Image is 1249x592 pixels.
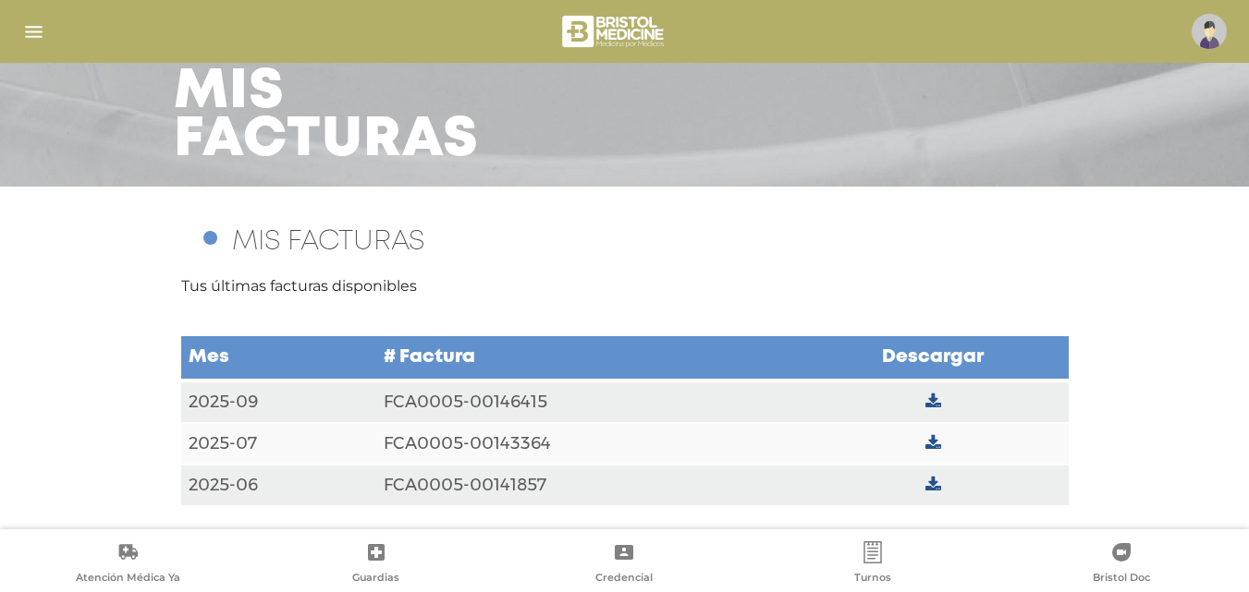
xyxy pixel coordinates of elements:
td: 2025-07 [181,423,376,465]
span: Credencial [595,571,653,587]
td: Descargar [798,335,1068,381]
a: Guardias [252,541,501,588]
img: bristol-medicine-blanco.png [559,9,669,54]
p: Tus últimas facturas disponibles [181,275,1069,297]
td: FCA0005-00141857 [376,465,799,506]
span: MIS FACTURAS [232,229,424,254]
a: Atención Médica Ya [4,541,252,588]
img: profile-placeholder.svg [1192,14,1227,49]
span: Guardias [352,571,399,587]
a: Turnos [749,541,998,588]
h3: Mis facturas [174,68,479,164]
td: FCA0005-00146415 [376,381,799,423]
a: Bristol Doc [997,541,1245,588]
span: Atención Médica Ya [76,571,180,587]
a: Credencial [500,541,749,588]
span: Turnos [854,571,891,587]
span: Bristol Doc [1093,571,1150,587]
td: FCA0005-00143364 [376,423,799,465]
td: Mes [181,335,376,381]
td: # Factura [376,335,799,381]
img: Cober_menu-lines-white.svg [22,20,45,43]
td: 2025-09 [181,381,376,423]
td: 2025-06 [181,465,376,506]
